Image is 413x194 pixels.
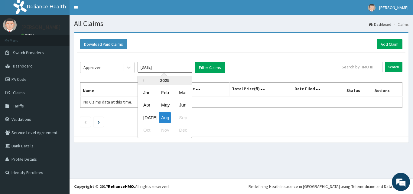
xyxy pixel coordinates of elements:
th: Name [80,83,161,97]
span: Claims [13,90,25,95]
div: Choose July 2025 [141,112,153,123]
input: Select Month and Year [138,62,192,73]
div: Redefining Heath Insurance in [GEOGRAPHIC_DATA] using Telemedicine and Data Science! [249,183,408,189]
div: Choose January 2025 [141,87,153,98]
button: Download Paid Claims [80,39,127,49]
th: Actions [372,83,402,97]
a: Previous page [84,119,87,125]
input: Search by HMO ID [338,62,383,72]
a: Dashboard [369,22,391,27]
p: [PERSON_NAME] [21,25,61,30]
div: month 2025-08 [138,86,192,136]
strong: Copyright © 2017 . [74,184,135,189]
h1: All Claims [74,20,408,28]
button: Filter Claims [195,62,225,73]
span: Switch Providers [13,50,44,55]
span: [PERSON_NAME] [379,5,408,10]
li: Claims [392,22,408,27]
a: Next page [98,119,100,125]
div: Choose February 2025 [159,87,171,98]
div: Choose June 2025 [177,100,189,111]
div: Choose April 2025 [141,100,153,111]
span: Dashboard [13,63,33,69]
th: Total Price(₦) [229,83,292,97]
a: RelianceHMO [108,184,134,189]
div: Approved [83,64,102,71]
button: Previous Year [141,79,144,82]
img: User Image [3,18,17,32]
div: Choose March 2025 [177,87,189,98]
span: Tariffs [13,103,24,109]
th: Status [344,83,372,97]
a: Add Claim [377,39,402,49]
div: Choose August 2025 [159,112,171,123]
a: Online [21,33,36,37]
span: No Claims data at this time. [83,99,132,105]
div: 2025 [138,76,192,85]
div: Choose May 2025 [159,100,171,111]
footer: All rights reserved. [70,179,413,194]
img: User Image [368,4,376,12]
input: Search [385,62,402,72]
th: Date Filed [292,83,344,97]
